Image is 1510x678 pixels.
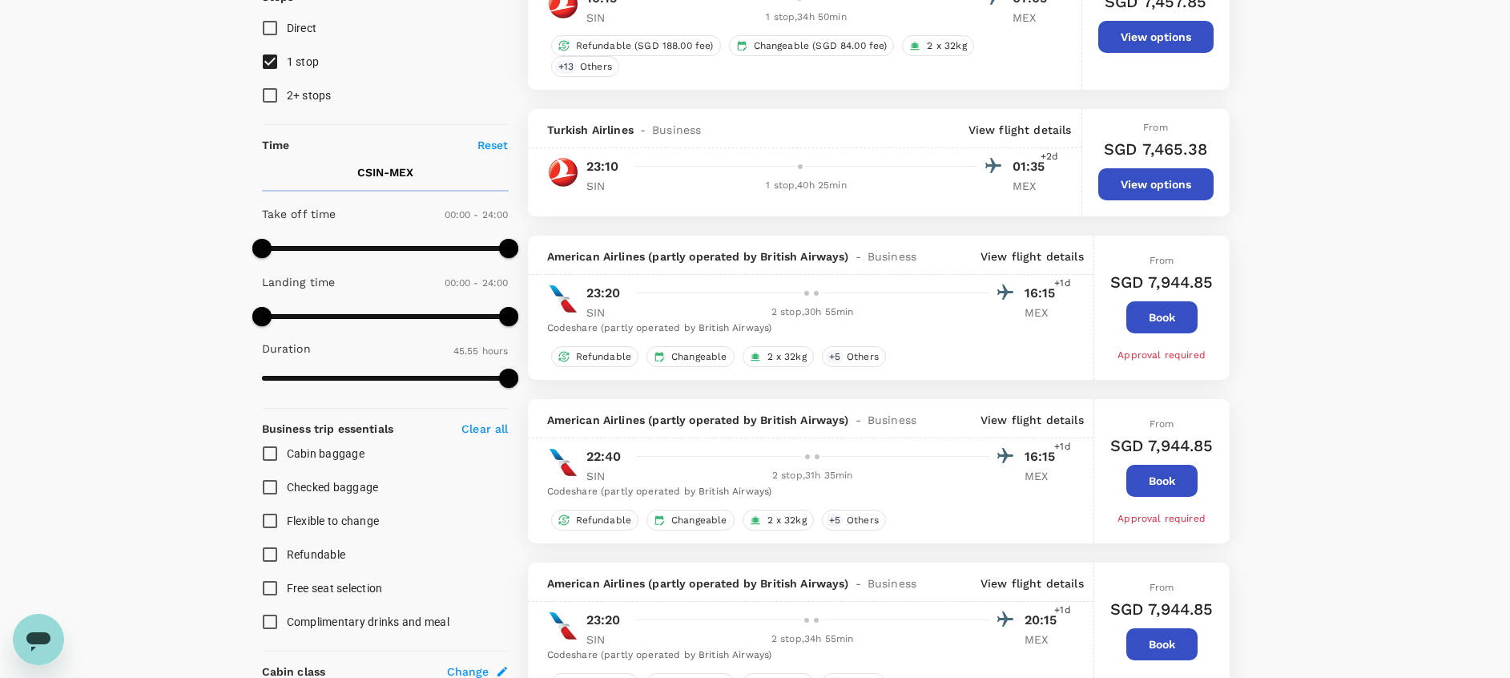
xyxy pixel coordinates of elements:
div: Codeshare (partly operated by British Airways) [547,648,1065,664]
p: 23:10 [586,157,619,176]
span: Checked baggage [287,481,379,494]
p: 16:15 [1025,447,1065,466]
span: Refundable [570,514,638,527]
button: Book [1126,301,1198,333]
p: 23:20 [586,284,621,303]
span: From [1150,582,1174,593]
strong: Cabin class [262,665,326,678]
div: 2 x 32kg [743,346,814,367]
span: + 5 [826,514,844,527]
span: +1d [1054,439,1070,455]
p: 20:15 [1025,611,1065,630]
span: Refundable [570,350,638,364]
p: View flight details [968,122,1072,138]
span: Complimentary drinks and meal [287,615,449,628]
p: CSIN - MEX [357,164,413,180]
p: SIN [586,632,626,648]
div: 1 stop , 34h 50min [636,10,977,26]
p: MEX [1025,305,1065,321]
span: Business [868,412,916,428]
span: 45.55 hours [453,345,509,357]
p: View flight details [980,248,1084,264]
button: Book [1126,628,1198,660]
div: 2 stop , 30h 55min [636,305,989,321]
iframe: Button to launch messaging window [13,614,64,665]
p: SIN [586,178,626,194]
div: 2 stop , 31h 35min [636,468,989,484]
button: View options [1098,168,1214,200]
span: From [1150,255,1174,266]
p: Clear all [461,421,508,437]
p: MEX [1025,632,1065,648]
p: MEX [1013,178,1053,194]
span: +1d [1054,603,1070,619]
p: Landing time [262,274,336,290]
span: Approval required [1117,349,1206,361]
p: SIN [586,10,626,26]
h6: SGD 7,944.85 [1110,433,1214,458]
span: +1d [1054,276,1070,292]
h6: SGD 7,944.85 [1110,596,1214,622]
div: Refundable [551,510,639,531]
span: Refundable (SGD 188.00 fee) [570,39,720,53]
p: 16:15 [1025,284,1065,303]
span: 2 x 32kg [761,514,813,527]
div: +5Others [822,510,886,531]
span: 2+ stops [287,89,332,102]
span: American Airlines (partly operated by British Airways) [547,412,849,428]
p: Take off time [262,206,336,222]
div: 2 x 32kg [743,510,814,531]
div: Refundable (SGD 188.00 fee) [551,35,721,56]
p: SIN [586,468,626,484]
span: + 13 [555,60,577,74]
div: +13Others [551,56,619,77]
span: Business [868,248,916,264]
div: Codeshare (partly operated by British Airways) [547,321,1065,337]
div: 1 stop , 40h 25min [636,178,977,194]
p: View flight details [980,412,1084,428]
h6: SGD 7,944.85 [1110,269,1214,295]
span: American Airlines (partly operated by British Airways) [547,248,849,264]
span: 1 stop [287,55,320,68]
div: Changeable (SGD 84.00 fee) [729,35,895,56]
span: - [849,412,868,428]
p: 23:20 [586,611,621,630]
span: - [849,248,868,264]
p: Reset [477,137,509,153]
span: 00:00 - 24:00 [445,277,509,289]
div: Changeable [646,346,735,367]
span: Others [840,514,885,527]
p: 01:35 [1013,157,1053,176]
span: 00:00 - 24:00 [445,209,509,220]
img: AA [547,283,579,315]
div: Changeable [646,510,735,531]
p: MEX [1013,10,1053,26]
img: TK [547,156,579,188]
span: American Airlines (partly operated by British Airways) [547,575,849,591]
strong: Business trip essentials [262,422,394,435]
p: Duration [262,341,311,357]
div: Codeshare (partly operated by British Airways) [547,484,1065,500]
div: 2 stop , 34h 55min [636,632,989,648]
button: View options [1098,21,1214,53]
p: View flight details [980,575,1084,591]
div: Refundable [551,346,639,367]
span: Refundable [287,548,346,561]
span: Turkish Airlines [547,122,634,138]
span: - [634,122,652,138]
span: Free seat selection [287,582,383,595]
img: AA [547,610,579,642]
span: Cabin baggage [287,447,364,460]
span: Others [574,60,618,74]
span: Business [868,575,916,591]
span: Changeable (SGD 84.00 fee) [747,39,894,53]
span: Changeable [665,514,734,527]
span: - [849,575,868,591]
p: SIN [586,305,626,321]
span: Direct [287,22,317,34]
span: Flexible to change [287,515,380,527]
span: +2d [1041,149,1058,165]
span: Others [840,350,885,364]
button: Book [1126,465,1198,497]
p: MEX [1025,468,1065,484]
